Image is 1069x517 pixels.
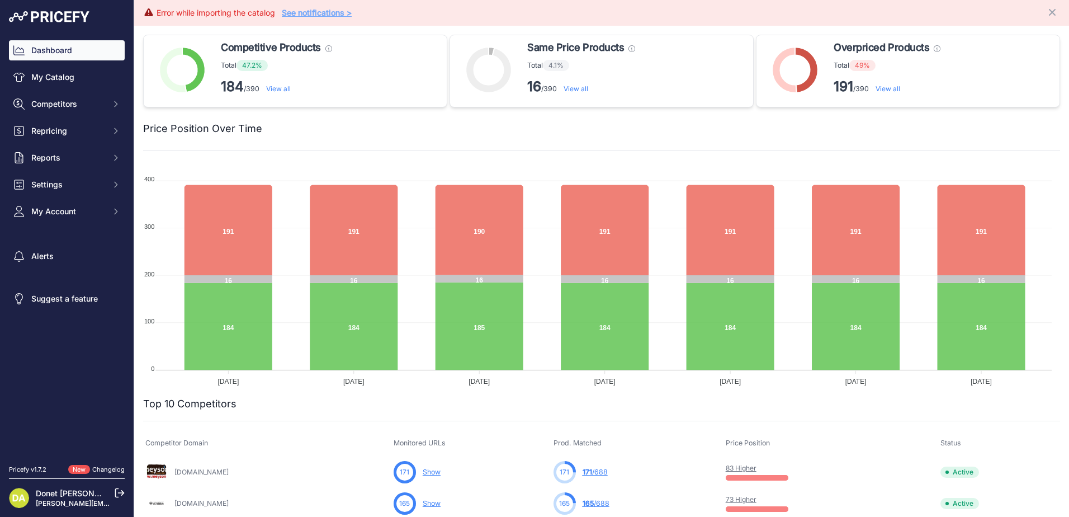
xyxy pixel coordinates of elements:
span: 171 [583,468,592,476]
span: Monitored URLs [394,439,446,447]
tspan: [DATE] [845,378,867,386]
p: Total [221,60,332,71]
a: 83 Higher [726,464,756,472]
h2: Top 10 Competitors [143,396,236,412]
h2: Price Position Over Time [143,121,262,137]
a: 165/688 [583,499,609,507]
div: Pricefy v1.7.2 [9,465,46,474]
span: 171 [400,467,409,477]
tspan: [DATE] [469,378,490,386]
span: Price Position [726,439,770,447]
span: Overpriced Products [834,40,929,55]
span: Same Price Products [527,40,624,55]
strong: 191 [834,78,853,95]
a: Changelog [92,466,125,473]
button: Close [1047,4,1060,18]
tspan: [DATE] [720,378,741,386]
a: View all [564,84,588,93]
span: Competitor Domain [145,439,208,447]
p: Total [527,60,635,71]
tspan: 100 [144,318,154,325]
img: Pricefy Logo [9,11,89,22]
p: /390 [834,78,940,96]
a: Show [423,468,441,476]
a: Suggest a feature [9,289,125,309]
a: My Catalog [9,67,125,87]
a: [DOMAIN_NAME] [174,499,229,507]
nav: Sidebar [9,40,125,452]
span: 165 [559,499,570,509]
a: Show [423,499,441,507]
a: [DOMAIN_NAME] [174,468,229,476]
a: Donet [PERSON_NAME] [36,488,124,498]
button: My Account [9,201,125,222]
span: 4.1% [543,60,569,71]
tspan: 400 [144,176,154,182]
button: Repricing [9,121,125,141]
p: /390 [221,78,332,96]
a: [PERSON_NAME][EMAIL_ADDRESS][DOMAIN_NAME] [36,499,208,507]
span: 171 [560,467,569,477]
tspan: [DATE] [217,378,239,386]
tspan: 300 [144,223,154,230]
tspan: [DATE] [971,378,992,386]
span: Active [940,498,979,509]
span: Competitive Products [221,40,321,55]
span: My Account [31,206,105,217]
tspan: [DATE] [594,378,616,386]
tspan: 0 [151,365,154,372]
span: 165 [583,499,594,507]
a: See notifications > [282,8,352,17]
a: 171/688 [583,468,608,476]
span: Repricing [31,125,105,137]
span: Prod. Matched [554,439,602,447]
strong: 16 [527,78,541,95]
p: Total [834,60,940,71]
span: Active [940,467,979,478]
button: Competitors [9,94,125,114]
strong: 184 [221,78,244,95]
span: Settings [31,179,105,190]
div: Error while importing the catalog [157,7,275,18]
span: 165 [399,499,410,509]
span: Reports [31,152,105,163]
span: New [68,465,90,474]
tspan: [DATE] [343,378,365,386]
span: Competitors [31,98,105,110]
a: View all [266,84,291,93]
a: 73 Higher [726,495,756,504]
p: /390 [527,78,635,96]
a: Alerts [9,246,125,266]
a: View all [876,84,900,93]
span: 47.2% [236,60,268,71]
span: Status [940,439,961,447]
button: Reports [9,148,125,168]
tspan: 200 [144,270,154,277]
a: Dashboard [9,40,125,60]
button: Settings [9,175,125,195]
span: 49% [849,60,876,71]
